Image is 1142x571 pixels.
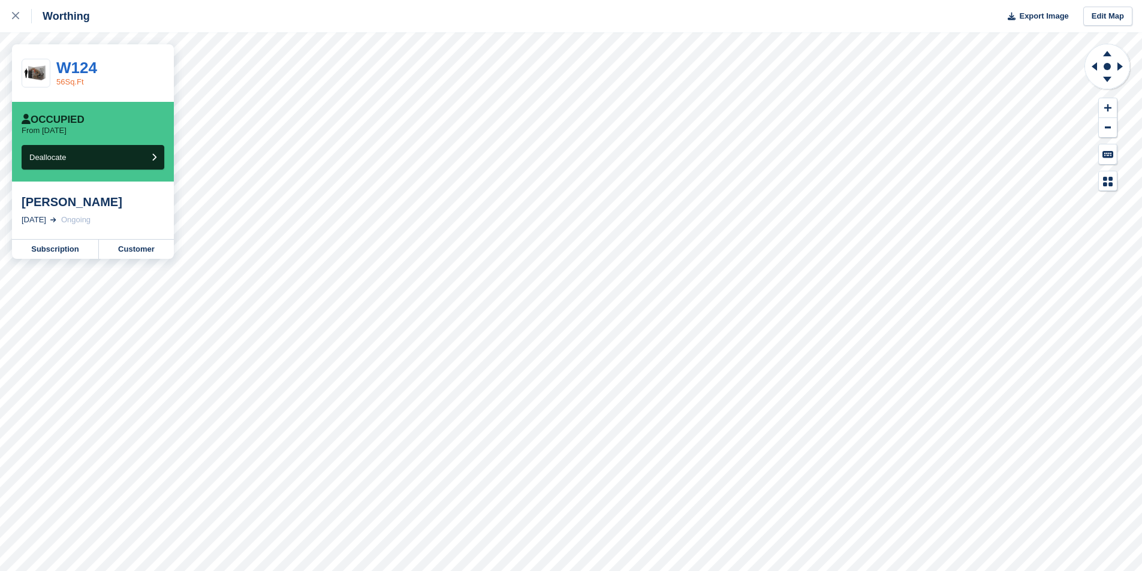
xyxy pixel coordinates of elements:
[22,114,85,126] div: Occupied
[22,145,164,170] button: Deallocate
[22,195,164,209] div: [PERSON_NAME]
[22,126,67,135] p: From [DATE]
[61,214,91,226] div: Ongoing
[22,214,46,226] div: [DATE]
[32,9,90,23] div: Worthing
[1019,10,1068,22] span: Export Image
[50,217,56,222] img: arrow-right-light-icn-cde0832a797a2874e46488d9cf13f60e5c3a73dbe684e267c42b8395dfbc2abf.svg
[1099,98,1117,118] button: Zoom In
[1099,171,1117,191] button: Map Legend
[1099,118,1117,138] button: Zoom Out
[56,59,97,77] a: W124
[1099,144,1117,164] button: Keyboard Shortcuts
[12,240,99,259] a: Subscription
[99,240,174,259] a: Customer
[1001,7,1069,26] button: Export Image
[56,77,84,86] a: 56Sq.Ft
[29,153,66,162] span: Deallocate
[22,63,50,84] img: 56sqft.jpg
[1083,7,1132,26] a: Edit Map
